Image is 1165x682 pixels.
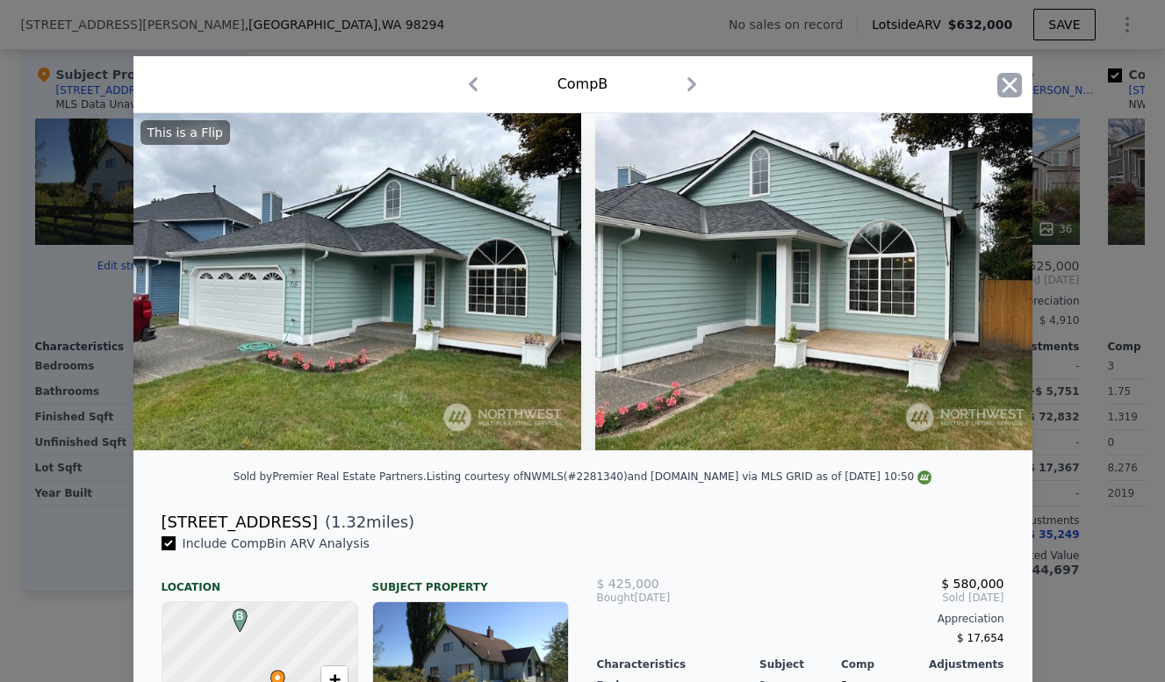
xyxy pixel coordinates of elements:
[557,74,608,95] div: Comp B
[228,608,239,619] div: B
[176,536,377,550] span: Include Comp B in ARV Analysis
[917,470,931,485] img: NWMLS Logo
[841,657,923,671] div: Comp
[597,577,659,591] span: $ 425,000
[372,566,569,594] div: Subject Property
[266,670,277,680] div: •
[427,470,932,483] div: Listing courtesy of NWMLS (#2281340) and [DOMAIN_NAME] via MLS GRID as of [DATE] 10:50
[140,120,230,145] div: This is a Flip
[595,113,1044,450] img: Property Img
[597,612,1004,626] div: Appreciation
[957,632,1003,644] span: $ 17,654
[318,510,414,535] span: ( miles)
[597,591,635,605] span: Bought
[597,657,760,671] div: Characteristics
[228,608,252,624] span: B
[597,591,733,605] div: [DATE]
[162,566,358,594] div: Location
[133,113,582,450] img: Property Img
[941,577,1003,591] span: $ 580,000
[331,513,366,531] span: 1.32
[162,510,318,535] div: [STREET_ADDRESS]
[759,657,841,671] div: Subject
[234,470,427,483] div: Sold by Premier Real Estate Partners .
[923,657,1004,671] div: Adjustments
[732,591,1003,605] span: Sold [DATE]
